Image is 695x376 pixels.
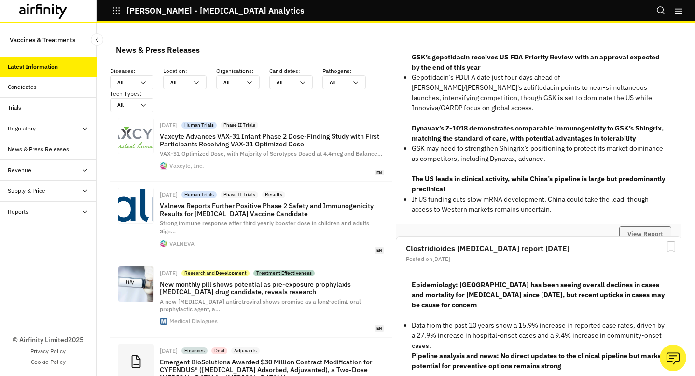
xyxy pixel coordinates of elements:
[619,226,671,243] button: View Report
[412,351,664,370] strong: Pipeline analysis and news: No direct updates to the clinical pipeline but market potential for p...
[223,122,255,129] p: Phase II Trials
[412,280,665,309] strong: Epidemiology: [GEOGRAPHIC_DATA] has been seeing overall declines in cases and mortality for [MEDI...
[160,298,361,313] span: A new [MEDICAL_DATA] antiretroviral shows promise as a long-acting, oral prophylactic agent, a …
[412,124,664,143] strong: Dynavax’s Z-1018 demonstrates comparable immunogenicity to GSK’s Shingrix, matching the standard ...
[265,191,282,198] p: Results
[160,219,369,235] span: Strong immune response after third yearly booster dose in children and adults Sign …
[169,163,204,169] div: Vaxcyte, Inc.
[160,122,178,128] div: [DATE]
[184,191,214,198] p: Human Trials
[118,266,153,302] img: 294564-hiv.jpg
[13,335,83,345] p: © Airfinity Limited 2025
[91,33,103,46] button: Close Sidebar
[412,144,666,164] p: GSK may need to strengthen Shingrix’s positioning to protect its market dominance as competitors,...
[375,247,384,254] span: en
[216,67,269,75] p: Organisations :
[8,124,36,133] div: Regulatory
[184,347,205,354] p: Finances
[163,67,216,75] p: Location :
[160,192,178,198] div: [DATE]
[412,53,660,72] strong: GSK’s gepotidacin receives US FDA Priority Review with an approval expected by the end of this year
[375,170,384,176] span: en
[126,6,304,15] p: [PERSON_NAME] - [MEDICAL_DATA] Analytics
[412,72,666,113] p: Gepotidacin’s PDUFA date just four days ahead of [PERSON_NAME]/[PERSON_NAME]'s zoliflodacin point...
[10,31,75,49] p: Vaccines & Treatments
[256,270,312,276] p: Treatment Effectiveness
[184,122,214,129] p: Human Trials
[160,280,384,296] p: New monthly pill shows potential as pre-exposure prophylaxis [MEDICAL_DATA] drug candidate, revea...
[160,150,382,157] span: VAX-31 Optimized Dose, with Majority of Serotypes Dosed at 4.4mcg and Balance …
[160,348,178,354] div: [DATE]
[169,241,195,246] div: VALNEVA
[169,318,218,324] div: Medical Dialogues
[8,145,69,154] div: News & Press Releases
[160,270,178,276] div: [DATE]
[8,166,31,174] div: Revenue
[118,118,153,154] img: 7c0fe2be-057f-4a85-b783-cb22e2d6f94d
[234,347,257,354] p: Adjuvants
[322,67,375,75] p: Pathogens :
[412,174,665,193] strong: The US leads in clinical activity, while China’s pipeline is large but predominantly preclinical
[160,202,384,217] p: Valneva Reports Further Positive Phase 2 Safety and Immunogenicity Results for [MEDICAL_DATA] Vac...
[412,320,666,351] p: Data from the past 10 years show a 15.9% increase in reported case rates, driven by a 27.9% incre...
[112,2,304,19] button: [PERSON_NAME] - [MEDICAL_DATA] Analytics
[8,103,21,112] div: Trials
[412,194,666,215] p: If US funding cuts slow mRNA development, China could take the lead, though access to Western mar...
[665,241,677,253] svg: Bookmark Report
[214,347,224,354] p: Deal
[160,162,167,169] img: favicon.ico
[184,270,247,276] p: Research and Development
[8,62,58,71] div: Latest Information
[660,345,686,371] button: Ask our analysts
[160,132,384,148] p: Vaxcyte Advances VAX-31 Infant Phase 2 Dose-Finding Study with First Participants Receiving VAX-3...
[406,245,671,252] h2: Clostridioides [MEDICAL_DATA] report [DATE]
[110,112,392,182] a: [DATE]Human TrialsPhase II TrialsVaxcyte Advances VAX-31 Infant Phase 2 Dose-Finding Study with F...
[8,207,28,216] div: Reports
[30,347,66,356] a: Privacy Policy
[110,260,392,338] a: [DATE]Research and DevelopmentTreatment EffectivenessNew monthly pill shows potential as pre-expo...
[8,187,45,195] div: Supply & Price
[118,188,153,223] img: 04f398df-96ac-4b7a-8544-2a2ce2495778
[110,89,163,98] p: Tech Types :
[160,318,167,325] img: favicon.ico
[406,256,671,262] div: Posted on [DATE]
[8,83,37,91] div: Candidates
[375,325,384,332] span: en
[160,240,167,247] img: favicon.ico
[116,43,200,57] div: News & Press Releases
[269,67,322,75] p: Candidates :
[110,67,163,75] p: Diseases :
[223,191,255,198] p: Phase II Trials
[31,358,66,366] a: Cookie Policy
[110,182,392,260] a: [DATE]Human TrialsPhase II TrialsResultsValneva Reports Further Positive Phase 2 Safety and Immun...
[656,2,666,19] button: Search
